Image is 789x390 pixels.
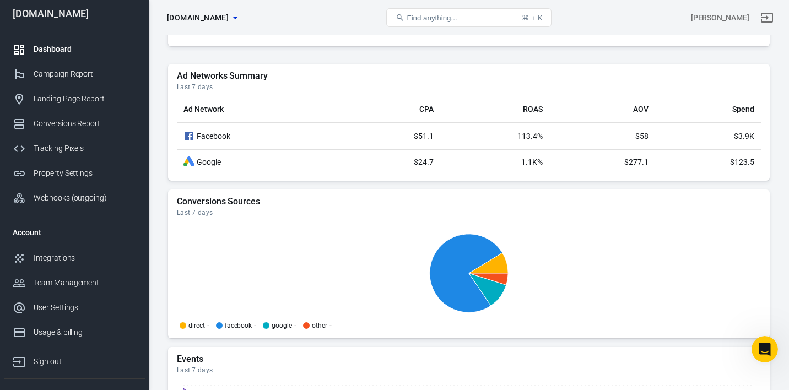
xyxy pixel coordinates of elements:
[4,219,145,246] li: Account
[183,129,194,143] svg: Facebook Ads
[4,62,145,86] a: Campaign Report
[177,366,761,375] div: Last 7 days
[183,156,340,167] div: Google
[177,208,761,217] div: Last 7 days
[4,186,145,210] a: Webhooks (outgoing)
[734,132,754,140] span: $3.9K
[163,8,242,28] button: [DOMAIN_NAME]
[188,322,205,329] p: direct
[4,270,145,295] a: Team Management
[4,295,145,320] a: User Settings
[4,136,145,161] a: Tracking Pixels
[407,14,457,22] span: Find anything...
[34,68,136,80] div: Campaign Report
[34,167,136,179] div: Property Settings
[730,158,754,166] span: $123.5
[207,322,209,329] span: -
[4,86,145,111] a: Landing Page Report
[183,129,340,143] div: Facebook
[177,354,761,365] h5: Events
[177,83,761,91] div: Last 7 days
[414,158,434,166] span: $24.7
[549,96,655,123] th: AOV
[34,356,136,367] div: Sign out
[272,322,292,329] p: google
[34,44,136,55] div: Dashboard
[34,327,136,338] div: Usage & billing
[522,14,542,22] div: ⌘ + K
[177,96,347,123] th: Ad Network
[167,11,229,25] span: adventureandoutdoors.com
[183,156,194,167] div: Google Ads
[521,158,543,166] span: 1.1K%
[34,118,136,129] div: Conversions Report
[517,132,543,140] span: 113.4%
[312,322,327,329] p: other
[635,132,649,140] span: $58
[691,12,749,24] div: Account id: dbi1bXnR
[655,96,761,123] th: Spend
[4,320,145,345] a: Usage & billing
[329,322,332,329] span: -
[624,158,649,166] span: $277.1
[754,4,780,31] a: Sign out
[752,336,778,362] iframe: Intercom live chat
[4,9,145,19] div: [DOMAIN_NAME]
[4,246,145,270] a: Integrations
[34,93,136,105] div: Landing Page Report
[34,252,136,264] div: Integrations
[34,277,136,289] div: Team Management
[4,161,145,186] a: Property Settings
[414,132,434,140] span: $51.1
[177,196,761,207] h5: Conversions Sources
[225,322,252,329] p: facebook
[34,192,136,204] div: Webhooks (outgoing)
[34,302,136,313] div: User Settings
[4,111,145,136] a: Conversions Report
[386,8,552,27] button: Find anything...⌘ + K
[177,71,761,82] h5: Ad Networks Summary
[347,96,440,123] th: CPA
[294,322,296,329] span: -
[440,96,549,123] th: ROAS
[4,37,145,62] a: Dashboard
[34,143,136,154] div: Tracking Pixels
[4,345,145,374] a: Sign out
[254,322,256,329] span: -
